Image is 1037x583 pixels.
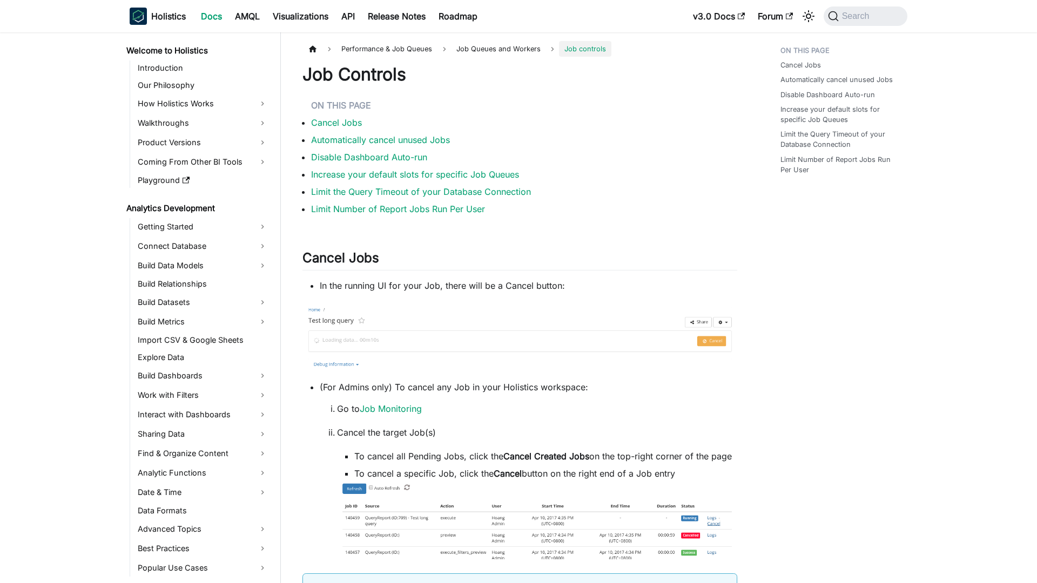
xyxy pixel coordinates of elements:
[335,8,361,25] a: API
[134,78,271,93] a: Our Philosophy
[354,467,737,480] li: To cancel a specific Job, click the button on the right end of a Job entry
[134,425,271,443] a: Sharing Data
[130,8,147,25] img: Holistics
[134,60,271,76] a: Introduction
[266,8,335,25] a: Visualizations
[311,169,519,180] a: Increase your default slots for specific Job Queues
[134,464,271,482] a: Analytic Functions
[134,367,271,384] a: Build Dashboards
[780,129,901,150] a: Limit the Query Timeout of your Database Connection
[780,90,875,100] a: Disable Dashboard Auto-run
[134,445,271,462] a: Find & Organize Content
[451,41,546,57] span: Job Queues and Workers
[337,402,737,415] p: Go to
[320,279,737,292] li: In the running UI for your Job, there will be a Cancel button:
[302,64,737,85] h1: Job Controls
[134,95,271,112] a: How Holistics Works
[134,173,271,188] a: Playground
[134,313,271,330] a: Build Metrics
[432,8,484,25] a: Roadmap
[134,276,271,291] a: Build Relationships
[839,11,876,21] span: Search
[134,350,271,365] a: Explore Data
[800,8,817,25] button: Switch between dark and light mode (currently system mode)
[134,387,271,404] a: Work with Filters
[361,8,432,25] a: Release Notes
[134,153,271,171] a: Coming From Other BI Tools
[302,41,737,57] nav: Breadcrumbs
[311,152,427,162] a: Disable Dashboard Auto-run
[134,540,271,557] a: Best Practices
[134,559,271,577] a: Popular Use Cases
[123,43,271,58] a: Welcome to Holistics
[134,294,271,311] a: Build Datasets
[494,468,522,479] strong: Cancel
[123,201,271,216] a: Analytics Development
[311,134,450,145] a: Automatically cancel unused Jobs
[354,450,737,463] li: To cancel all Pending Jobs, click the on the top-right corner of the page
[337,426,737,439] p: Cancel the target Job(s)
[336,41,437,57] span: Performance & Job Queues
[194,8,228,25] a: Docs
[302,250,737,270] h2: Cancel Jobs
[134,484,271,501] a: Date & Time
[311,117,362,128] a: Cancel Jobs
[134,333,271,348] a: Import CSV & Google Sheets
[151,10,186,23] b: Holistics
[134,257,271,274] a: Build Data Models
[134,406,271,423] a: Interact with Dashboards
[360,403,422,414] a: Job Monitoring
[134,218,271,235] a: Getting Started
[824,6,907,26] button: Search (Command+K)
[751,8,799,25] a: Forum
[503,451,589,462] strong: Cancel Created Jobs
[311,186,531,197] a: Limit the Query Timeout of your Database Connection
[228,8,266,25] a: AMQL
[134,114,271,132] a: Walkthroughs
[780,154,901,175] a: Limit Number of Report Jobs Run Per User
[134,238,271,255] a: Connect Database
[134,520,271,538] a: Advanced Topics
[686,8,751,25] a: v3.0 Docs
[134,503,271,518] a: Data Formats
[780,60,821,70] a: Cancel Jobs
[780,74,893,85] a: Automatically cancel unused Jobs
[302,41,323,57] a: Home page
[311,204,485,214] a: Limit Number of Report Jobs Run Per User
[320,381,737,562] li: (For Admins only) To cancel any Job in your Holistics workspace:
[559,41,611,57] span: Job controls
[130,8,186,25] a: HolisticsHolisticsHolistics
[780,104,901,125] a: Increase your default slots for specific Job Queues
[134,134,271,151] a: Product Versions
[119,32,281,583] nav: Docs sidebar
